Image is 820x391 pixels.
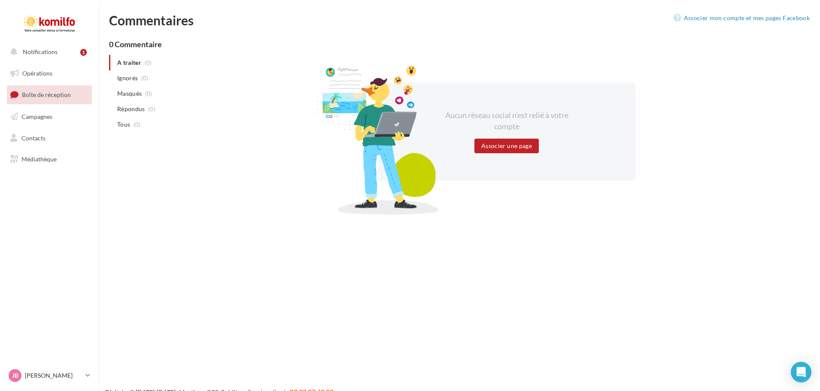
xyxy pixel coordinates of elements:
span: Campagnes [21,113,52,120]
a: Boîte de réception [5,85,94,104]
span: (0) [134,121,141,128]
span: Répondus [117,105,145,113]
div: Commentaires [109,14,810,27]
span: Aucun réseau social n’est relié à votre compte [445,110,568,131]
span: (0) [148,106,155,112]
a: Contacts [5,129,94,147]
button: Associer une page [474,139,539,153]
span: Ignorés [117,74,138,82]
a: Campagnes [5,108,94,126]
span: Boîte de réception [22,91,71,98]
span: Tous [117,120,130,129]
span: Médiathèque [21,155,57,163]
span: Opérations [22,70,52,77]
span: Masqués [117,89,142,98]
span: Notifications [23,48,58,55]
span: Contacts [21,134,46,141]
a: Associer mon compte et mes pages Facebook [674,13,810,23]
a: Opérations [5,64,94,82]
button: Notifications 1 [5,43,90,61]
span: (0) [141,75,149,82]
span: (0) [145,90,152,97]
div: Open Intercom Messenger [791,362,811,382]
p: [PERSON_NAME] [25,371,82,380]
a: JB [PERSON_NAME] [7,367,92,384]
span: JB [12,371,18,380]
a: Médiathèque [5,150,94,168]
div: 1 [80,49,87,56]
div: 0 Commentaire [109,40,810,48]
